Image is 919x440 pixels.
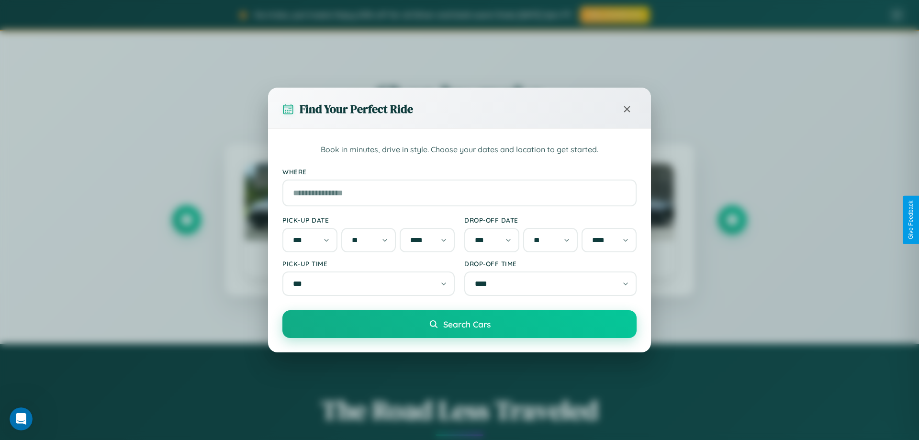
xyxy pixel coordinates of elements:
[464,216,637,224] label: Drop-off Date
[282,259,455,268] label: Pick-up Time
[282,216,455,224] label: Pick-up Date
[282,144,637,156] p: Book in minutes, drive in style. Choose your dates and location to get started.
[464,259,637,268] label: Drop-off Time
[282,168,637,176] label: Where
[443,319,491,329] span: Search Cars
[300,101,413,117] h3: Find Your Perfect Ride
[282,310,637,338] button: Search Cars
